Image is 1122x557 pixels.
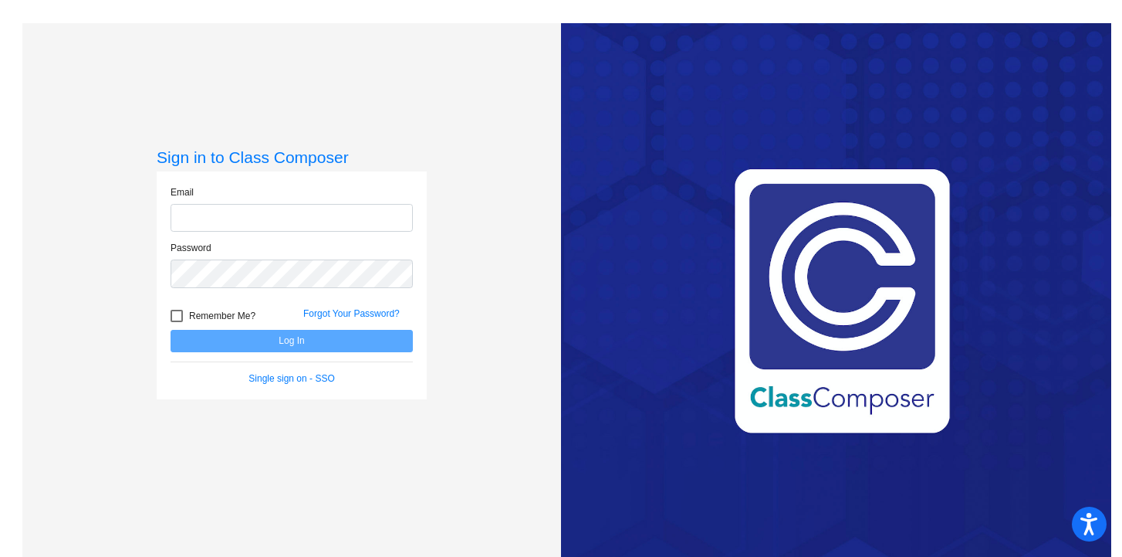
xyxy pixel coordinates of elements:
[171,185,194,199] label: Email
[189,307,255,325] span: Remember Me?
[171,330,413,352] button: Log In
[248,373,334,384] a: Single sign on - SSO
[171,241,211,255] label: Password
[157,148,427,167] h3: Sign in to Class Composer
[303,308,400,319] a: Forgot Your Password?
